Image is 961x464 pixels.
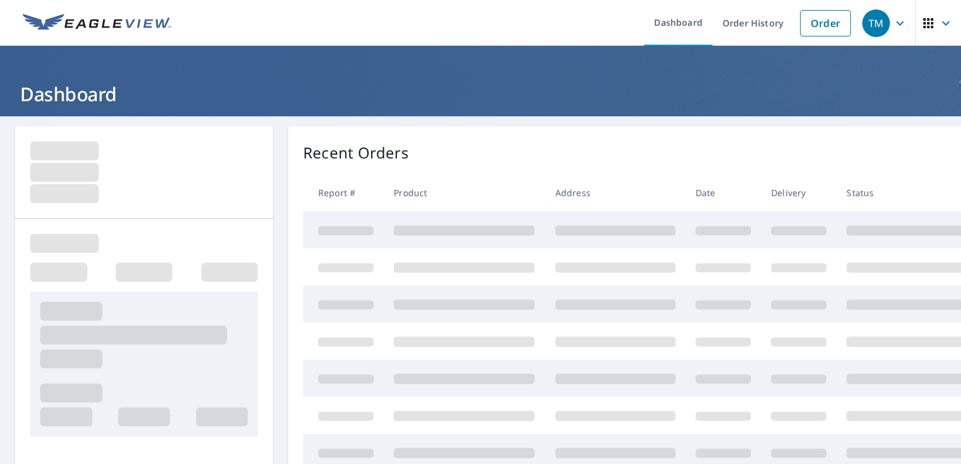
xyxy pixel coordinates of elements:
[545,174,686,211] th: Address
[303,141,409,164] p: Recent Orders
[686,174,761,211] th: Date
[761,174,836,211] th: Delivery
[15,81,946,107] h1: Dashboard
[862,9,890,37] div: TM
[800,10,851,36] a: Order
[23,14,171,33] img: EV Logo
[303,174,384,211] th: Report #
[384,174,545,211] th: Product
